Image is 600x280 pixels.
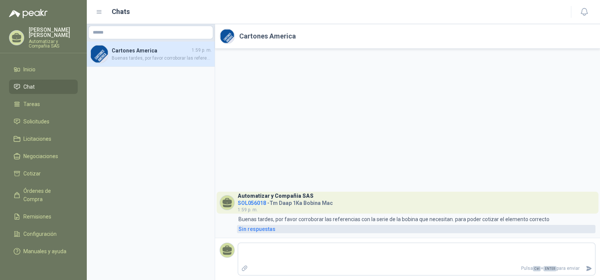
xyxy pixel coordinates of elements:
h3: Automatizar y Compañia SAS [238,194,314,198]
span: Manuales y ayuda [23,247,66,255]
a: Órdenes de Compra [9,184,78,206]
p: Pulsa + para enviar [251,262,583,275]
span: Inicio [23,65,35,74]
a: Cotizar [9,166,78,181]
span: Chat [23,83,35,91]
span: Buenas tardes, por favor corroborar las referencias con la serie de la bobina que necesitan. para... [112,55,212,62]
h4: Cartones America [112,46,190,55]
a: Inicio [9,62,78,77]
span: Cotizar [23,169,41,178]
span: Licitaciones [23,135,51,143]
img: Company Logo [220,29,234,43]
img: Logo peakr [9,9,48,18]
span: 1:59 p. m. [238,207,258,212]
span: ENTER [543,266,557,271]
a: Solicitudes [9,114,78,129]
h2: Cartones America [239,31,296,42]
p: Automatizar y Compañia SAS [29,39,78,48]
a: Negociaciones [9,149,78,163]
button: Enviar [583,262,595,275]
span: Remisiones [23,212,51,221]
img: Company Logo [90,45,108,63]
span: Negociaciones [23,152,58,160]
p: [PERSON_NAME] [PERSON_NAME] [29,27,78,38]
a: Remisiones [9,209,78,224]
p: Buenas tardes, por favor corroborar las referencias con la serie de la bobina que necesitan. para... [238,215,549,223]
a: Tareas [9,97,78,111]
span: Órdenes de Compra [23,187,71,203]
a: Chat [9,80,78,94]
span: Configuración [23,230,57,238]
label: Adjuntar archivos [238,262,251,275]
a: Licitaciones [9,132,78,146]
a: Sin respuestas [237,225,595,233]
a: Manuales y ayuda [9,244,78,258]
span: Ctrl [533,266,541,271]
a: Company LogoCartones America1:59 p. m.Buenas tardes, por favor corroborar las referencias con la ... [87,42,215,67]
a: Configuración [9,227,78,241]
span: Solicitudes [23,117,49,126]
span: Tareas [23,100,40,108]
h4: - Tm Daap 1Ka Bobina Mac [238,198,333,205]
div: Sin respuestas [238,225,275,233]
span: SOL056018 [238,200,266,206]
span: 1:59 p. m. [192,47,212,54]
h1: Chats [112,6,130,17]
